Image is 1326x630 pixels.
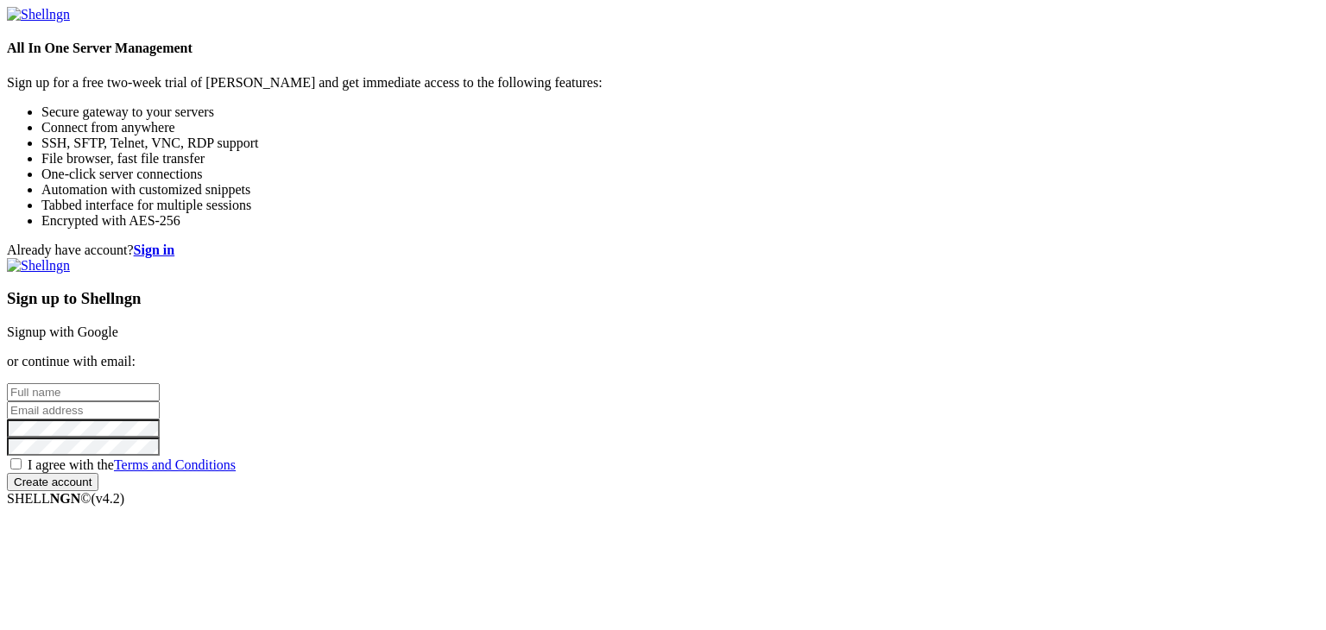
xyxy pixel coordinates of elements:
a: Terms and Conditions [114,457,236,472]
span: I agree with the [28,457,236,472]
input: Email address [7,401,160,419]
a: Signup with Google [7,324,118,339]
img: Shellngn [7,258,70,274]
a: Sign in [134,243,175,257]
li: SSH, SFTP, Telnet, VNC, RDP support [41,135,1319,151]
div: Already have account? [7,243,1319,258]
span: SHELL © [7,491,124,506]
input: I agree with theTerms and Conditions [10,458,22,469]
li: Automation with customized snippets [41,182,1319,198]
li: Tabbed interface for multiple sessions [41,198,1319,213]
li: One-click server connections [41,167,1319,182]
input: Full name [7,383,160,401]
li: Encrypted with AES-256 [41,213,1319,229]
li: Secure gateway to your servers [41,104,1319,120]
h3: Sign up to Shellngn [7,289,1319,308]
span: 4.2.0 [92,491,125,506]
li: File browser, fast file transfer [41,151,1319,167]
b: NGN [50,491,81,506]
img: Shellngn [7,7,70,22]
input: Create account [7,473,98,491]
h4: All In One Server Management [7,41,1319,56]
p: Sign up for a free two-week trial of [PERSON_NAME] and get immediate access to the following feat... [7,75,1319,91]
li: Connect from anywhere [41,120,1319,135]
p: or continue with email: [7,354,1319,369]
